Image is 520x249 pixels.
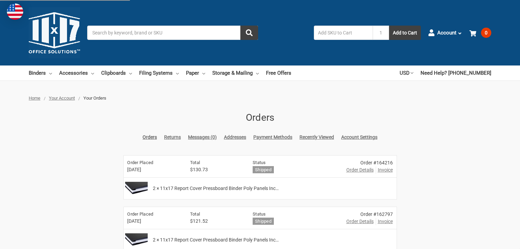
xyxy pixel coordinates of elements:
a: Binders [29,65,52,80]
a: Recently Viewed [299,134,334,141]
a: Your Account [49,96,75,101]
a: Payment Methods [253,134,292,141]
h6: Order Placed [127,211,179,218]
span: Invoice [378,166,393,174]
a: USD [400,65,413,80]
h6: Shipped [253,218,274,225]
span: $121.52 [190,218,242,225]
input: Add SKU to Cart [314,26,373,40]
a: Storage & Mailing [212,65,259,80]
span: $130.73 [190,166,242,173]
input: Search by keyword, brand or SKU [87,26,258,40]
a: Home [29,96,40,101]
a: Account [428,24,462,42]
span: Account [437,29,456,37]
h6: Total [190,159,242,166]
span: 2 × 11x17 Report Cover Pressboard Binder Poly Panels Inc… [153,185,279,192]
img: 11x17 Report Cover Pressboard Binder Poly Panels Includes Fold-over Metal Fasteners Multicolor Pa... [125,180,147,197]
a: Order Details [346,166,374,174]
span: Your Orders [83,96,106,101]
a: Order Details [346,218,374,225]
a: Paper [186,65,205,80]
a: Orders [143,134,157,141]
div: Order #162797 [344,211,393,218]
a: Clipboards [101,65,132,80]
a: Free Offers [266,65,291,80]
a: 0 [469,24,491,42]
a: Addresses [224,134,246,141]
img: 11x17.com [29,7,80,58]
button: Add to Cart [389,26,421,40]
h6: Total [190,211,242,218]
img: 11x17 Report Cover Pressboard Binder Poly Panels Includes Fold-over Metal Fasteners Multicolor Pa... [125,232,147,249]
a: Need Help? [PHONE_NUMBER] [421,65,491,80]
h6: Status [253,159,333,166]
img: duty and tax information for United States [7,3,23,20]
a: Returns [164,134,181,141]
div: Order #164216 [344,159,393,166]
span: Invoice [378,218,393,225]
h6: Status [253,211,333,218]
h6: Shipped [253,166,274,173]
a: Account Settings [341,134,377,141]
span: 2 × 11x17 Report Cover Pressboard Binder Poly Panels Inc… [153,236,279,244]
h1: Orders [123,111,397,125]
span: [DATE] [127,218,179,225]
a: Messages (0) [188,134,217,141]
span: [DATE] [127,166,179,173]
a: Accessories [59,65,94,80]
span: 0 [481,28,491,38]
h6: Order Placed [127,159,179,166]
a: Filing Systems [139,65,179,80]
